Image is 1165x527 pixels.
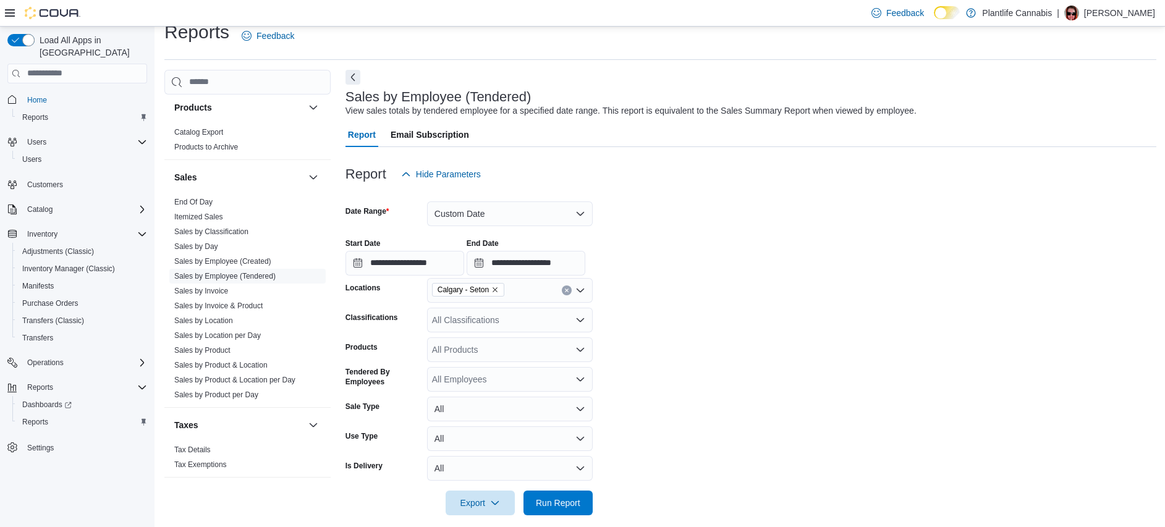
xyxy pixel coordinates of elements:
[17,397,77,412] a: Dashboards
[22,154,41,164] span: Users
[453,491,507,515] span: Export
[432,283,504,297] span: Calgary - Seton
[174,445,211,454] a: Tax Details
[22,298,78,308] span: Purchase Orders
[27,204,53,214] span: Catalog
[446,491,515,515] button: Export
[22,227,62,242] button: Inventory
[174,287,228,295] a: Sales by Invoice
[523,491,593,515] button: Run Report
[17,296,83,311] a: Purchase Orders
[25,7,80,19] img: Cova
[391,122,469,147] span: Email Subscription
[467,238,499,248] label: End Date
[886,7,924,19] span: Feedback
[174,346,231,355] a: Sales by Product
[306,170,321,185] button: Sales
[174,419,198,431] h3: Taxes
[22,380,147,395] span: Reports
[17,261,120,276] a: Inventory Manager (Classic)
[2,201,152,218] button: Catalog
[22,177,147,192] span: Customers
[306,100,321,115] button: Products
[2,226,152,243] button: Inventory
[22,264,115,274] span: Inventory Manager (Classic)
[934,6,960,19] input: Dark Mode
[17,152,46,167] a: Users
[2,438,152,456] button: Settings
[22,355,147,370] span: Operations
[348,122,376,147] span: Report
[174,143,238,151] a: Products to Archive
[982,6,1052,20] p: Plantlife Cannabis
[27,95,47,105] span: Home
[345,206,389,216] label: Date Range
[345,90,532,104] h3: Sales by Employee (Tendered)
[174,142,238,152] span: Products to Archive
[22,112,48,122] span: Reports
[17,279,59,293] a: Manifests
[174,242,218,251] a: Sales by Day
[12,295,152,312] button: Purchase Orders
[575,345,585,355] button: Open list of options
[2,379,152,396] button: Reports
[345,367,422,387] label: Tendered By Employees
[2,133,152,151] button: Users
[1064,6,1079,20] div: Sasha Iemelianenko
[22,417,48,427] span: Reports
[174,227,248,237] span: Sales by Classification
[174,257,271,266] a: Sales by Employee (Created)
[27,358,64,368] span: Operations
[22,439,147,455] span: Settings
[174,171,303,183] button: Sales
[27,137,46,147] span: Users
[174,286,228,296] span: Sales by Invoice
[427,397,593,421] button: All
[256,30,294,42] span: Feedback
[174,301,263,311] span: Sales by Invoice & Product
[22,177,68,192] a: Customers
[12,396,152,413] a: Dashboards
[174,212,223,222] span: Itemized Sales
[174,460,227,469] a: Tax Exemptions
[866,1,929,25] a: Feedback
[164,125,331,159] div: Products
[12,277,152,295] button: Manifests
[22,380,58,395] button: Reports
[22,441,59,455] a: Settings
[12,413,152,431] button: Reports
[491,286,499,293] button: Remove Calgary - Seton from selection in this group
[22,333,53,343] span: Transfers
[416,168,481,180] span: Hide Parameters
[22,400,72,410] span: Dashboards
[1084,6,1155,20] p: [PERSON_NAME]
[12,243,152,260] button: Adjustments (Classic)
[174,316,233,325] a: Sales by Location
[17,331,147,345] span: Transfers
[174,101,303,114] button: Products
[12,151,152,168] button: Users
[427,456,593,481] button: All
[345,461,383,471] label: Is Delivery
[17,244,99,259] a: Adjustments (Classic)
[174,128,223,137] a: Catalog Export
[174,376,295,384] a: Sales by Product & Location per Day
[345,402,379,411] label: Sale Type
[345,313,398,323] label: Classifications
[17,415,53,429] a: Reports
[174,419,303,431] button: Taxes
[22,227,147,242] span: Inventory
[562,285,572,295] button: Clear input
[164,195,331,407] div: Sales
[174,390,258,400] span: Sales by Product per Day
[27,382,53,392] span: Reports
[17,296,147,311] span: Purchase Orders
[345,70,360,85] button: Next
[164,20,229,44] h1: Reports
[174,213,223,221] a: Itemized Sales
[345,238,381,248] label: Start Date
[174,272,276,280] a: Sales by Employee (Tendered)
[306,418,321,432] button: Taxes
